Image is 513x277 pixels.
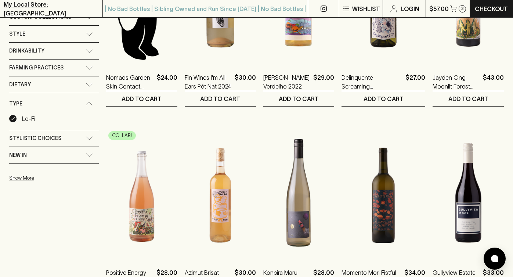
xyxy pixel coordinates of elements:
div: Farming Practices [9,60,99,76]
p: 2 [461,7,464,11]
span: Stylistic Choices [9,134,61,143]
span: Type [9,99,22,108]
p: Checkout [475,4,508,13]
img: Azimut Brisat 2023 [185,129,256,257]
img: Positive Energy Pét-Nat Rosé Blackhearts x Chalmers 2023 [106,129,177,257]
button: ADD TO CART [342,91,425,106]
p: ADD TO CART [448,94,488,103]
a: Delinquente Screaming [PERSON_NAME] 2024 [342,73,402,91]
img: Konpira Maru FRZ1/1 Arneis 2025 [263,129,335,257]
p: $30.00 [235,73,256,91]
p: Login [401,4,419,13]
button: ADD TO CART [263,91,335,106]
p: $43.00 [483,73,504,91]
a: Fin Wines I'm All Ears Pét Nat 2024 [185,73,232,91]
p: ADD TO CART [279,94,319,103]
span: Drinkability [9,46,44,55]
p: Lo-Fi [22,114,35,123]
button: ADD TO CART [433,91,504,106]
button: Show More [9,170,105,186]
span: Style [9,29,25,39]
p: ADD TO CART [122,94,162,103]
p: Wishlist [352,4,380,13]
p: ADD TO CART [364,94,404,103]
div: Style [9,26,99,42]
button: ADD TO CART [106,91,177,106]
p: $24.00 [157,73,177,91]
p: ADD TO CART [200,94,240,103]
a: Nomads Garden Skin Contact 2023 [106,73,154,91]
a: Jayden Ong Moonlit Forest ‘SC’ Pinot Gris 2021 [433,73,480,91]
span: Farming Practices [9,63,64,72]
div: Stylistic Choices [9,130,99,147]
a: [PERSON_NAME] Verdelho 2022 [263,73,311,91]
img: bubble-icon [491,255,498,262]
button: ADD TO CART [185,91,256,106]
span: Dietary [9,80,31,89]
div: Drinkability [9,43,99,59]
p: $57.00 [429,4,449,13]
p: $29.00 [313,73,334,91]
span: New In [9,151,27,160]
div: New In [9,147,99,163]
div: Dietary [9,76,99,93]
p: $27.00 [405,73,425,91]
img: Gullyview Estate The Fruitful Grenache 2023 [433,129,504,257]
div: Type [9,93,99,114]
img: Momento Mori Fistful of Flowers 2023 [342,129,425,257]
